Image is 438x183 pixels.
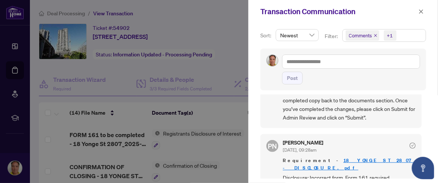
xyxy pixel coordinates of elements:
[283,157,415,171] a: 18 YONGE ST 2807 - DISCLOSURE.pdf
[267,55,278,66] img: Profile Icon
[419,9,424,14] span: close
[412,157,434,179] button: Open asap
[346,30,379,41] span: Comments
[374,34,377,37] span: close
[280,30,314,41] span: Newest
[283,140,323,145] h5: [PERSON_NAME]
[283,173,416,182] span: Disclosure: Incorrect form. Form 161 required.
[325,32,339,40] p: Filter:
[260,6,416,17] div: Transaction Communication
[349,32,372,39] span: Comments
[260,31,273,40] p: Sort:
[283,157,416,172] span: Requirement -
[282,72,303,84] button: Post
[283,147,316,153] span: [DATE], 09:28am
[410,143,416,149] span: check-circle
[268,141,277,151] span: PN
[387,32,393,39] div: +1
